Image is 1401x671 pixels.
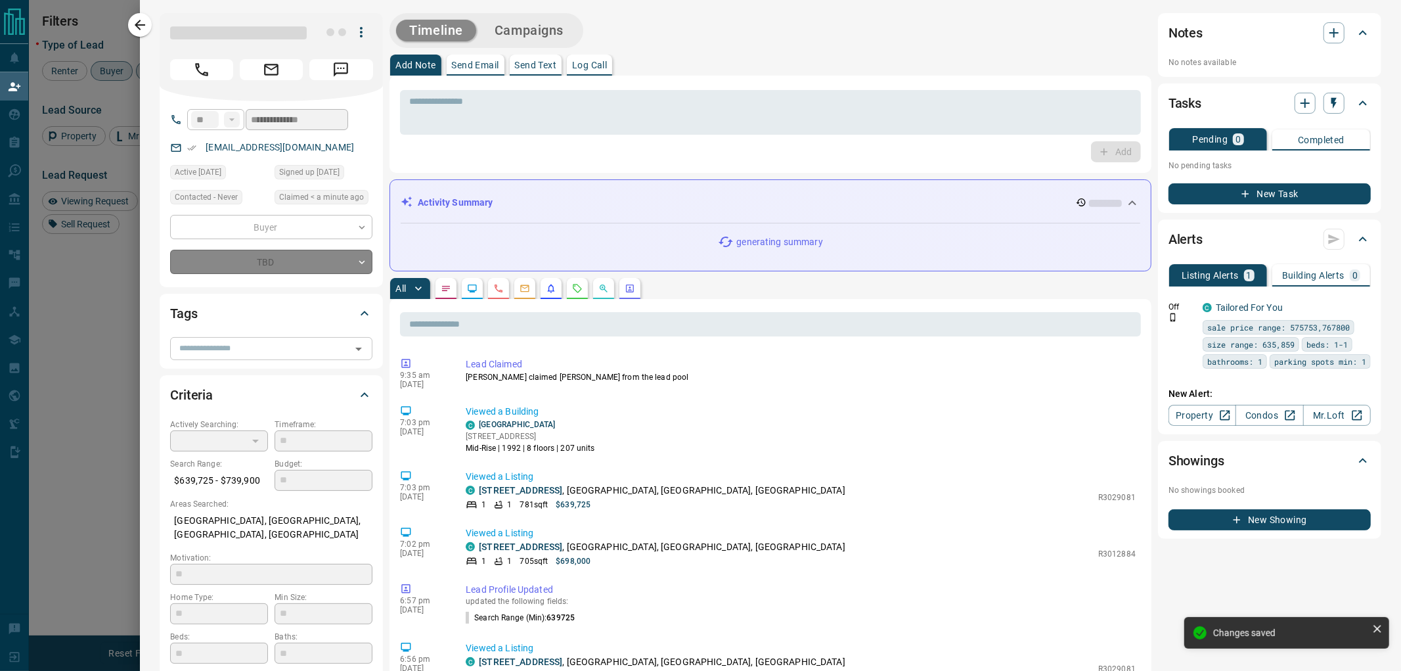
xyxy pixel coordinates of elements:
p: Viewed a Building [466,405,1136,419]
p: 705 sqft [520,555,548,567]
p: $639,725 - $739,900 [170,470,268,492]
p: updated the following fields: [466,597,1136,606]
p: Send Text [515,60,557,70]
p: Actively Searching: [170,419,268,430]
p: [GEOGRAPHIC_DATA], [GEOGRAPHIC_DATA], [GEOGRAPHIC_DATA], [GEOGRAPHIC_DATA] [170,510,372,545]
p: 9:35 am [400,371,446,380]
svg: Push Notification Only [1168,313,1178,322]
svg: Calls [493,283,504,294]
span: bathrooms: 1 [1207,355,1262,368]
p: 781 sqft [520,499,548,511]
p: Timeframe: [275,419,372,430]
p: Search Range (Min) : [466,612,575,624]
p: Motivation: [170,552,372,564]
div: Sat Sep 13 2025 [275,190,372,208]
p: All [395,284,406,293]
svg: Listing Alerts [546,283,556,294]
p: generating summary [736,235,822,249]
a: Property [1168,405,1236,426]
p: 1 [507,499,512,511]
svg: Notes [441,283,451,294]
p: Pending [1192,135,1228,144]
p: No pending tasks [1168,156,1371,175]
div: Notes [1168,17,1371,49]
a: [STREET_ADDRESS] [479,542,562,552]
p: , [GEOGRAPHIC_DATA], [GEOGRAPHIC_DATA], [GEOGRAPHIC_DATA] [479,484,845,497]
p: 1 [481,499,486,511]
svg: Requests [572,283,583,294]
h2: Tasks [1168,93,1201,114]
div: Tags [170,298,372,329]
div: Showings [1168,445,1371,476]
p: Lead Claimed [466,358,1136,371]
span: Message [309,59,372,80]
div: condos.ca [466,486,475,495]
p: Home Type: [170,591,268,603]
p: Completed [1298,135,1345,145]
p: R3029081 [1098,492,1136,503]
p: Send Email [452,60,499,70]
div: Alerts [1168,223,1371,255]
p: [PERSON_NAME] claimed [PERSON_NAME] from the lead pool [466,371,1136,383]
p: Min Size: [275,591,372,603]
span: 639725 [546,613,575,622]
div: TBD [170,250,372,274]
a: [STREET_ADDRESS] [479,657,562,667]
p: Add Note [395,60,435,70]
span: Email [240,59,303,80]
span: sale price range: 575753,767800 [1207,321,1350,334]
button: Campaigns [481,20,577,41]
p: Viewed a Listing [466,641,1136,655]
svg: Lead Browsing Activity [467,283,478,294]
h2: Showings [1168,450,1224,471]
p: Lead Profile Updated [466,583,1136,597]
p: [DATE] [400,380,446,389]
p: Budget: [275,458,372,470]
svg: Agent Actions [625,283,635,294]
div: condos.ca [466,421,475,430]
div: Tasks [1168,87,1371,119]
span: Claimed < a minute ago [279,191,364,204]
p: Beds: [170,631,268,643]
p: [STREET_ADDRESS] [466,430,594,442]
p: No notes available [1168,57,1371,68]
span: Contacted - Never [175,191,238,204]
p: 0 [1352,271,1358,280]
p: Areas Searched: [170,498,372,510]
button: Timeline [396,20,476,41]
p: 6:57 pm [400,596,446,605]
span: Signed up [DATE] [279,166,340,179]
p: Viewed a Listing [466,470,1136,484]
div: Buyer [170,215,372,239]
p: , [GEOGRAPHIC_DATA], [GEOGRAPHIC_DATA], [GEOGRAPHIC_DATA] [479,540,845,554]
p: Baths: [275,631,372,643]
p: Mid-Rise | 1992 | 8 floors | 207 units [466,442,594,454]
h2: Notes [1168,22,1203,43]
a: [GEOGRAPHIC_DATA] [479,420,555,429]
a: [EMAIL_ADDRESS][DOMAIN_NAME] [206,142,354,152]
p: $698,000 [556,555,590,567]
p: [DATE] [400,605,446,614]
p: Search Range: [170,458,268,470]
p: $639,725 [556,499,590,511]
p: No showings booked [1168,484,1371,496]
p: [DATE] [400,427,446,436]
span: beds: 1-1 [1306,338,1348,351]
a: Tailored For You [1216,302,1283,313]
p: [DATE] [400,492,446,501]
button: Open [349,340,368,358]
div: condos.ca [1203,303,1212,312]
div: Activity Summary [401,191,1140,215]
h2: Tags [170,303,197,324]
h2: Alerts [1168,229,1203,250]
span: Call [170,59,233,80]
svg: Email Verified [187,143,196,152]
p: Activity Summary [418,196,493,210]
p: R3012884 [1098,548,1136,560]
p: Listing Alerts [1182,271,1239,280]
p: Building Alerts [1282,271,1345,280]
p: 6:56 pm [400,655,446,664]
p: New Alert: [1168,387,1371,401]
p: 1 [481,555,486,567]
p: 7:03 pm [400,483,446,492]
